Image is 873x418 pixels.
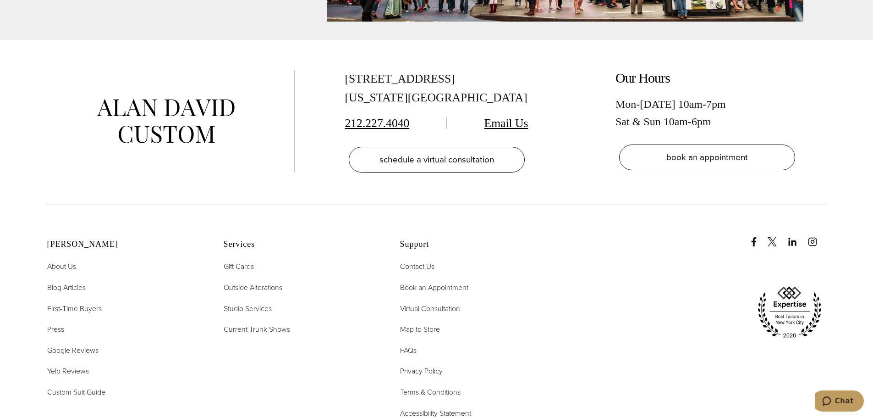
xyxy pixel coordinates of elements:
[224,303,272,315] a: Studio Services
[619,145,795,170] a: book an appointment
[47,261,76,273] a: About Us
[768,228,786,246] a: x/twitter
[400,261,434,273] a: Contact Us
[47,345,99,357] a: Google Reviews
[224,261,377,335] nav: Services Footer Nav
[400,324,440,334] span: Map to Store
[484,117,528,130] a: Email Us
[400,323,440,335] a: Map to Store
[753,283,826,342] img: expertise, best tailors in new york city 2020
[47,387,105,397] span: Custom Suit Guide
[97,99,235,144] img: alan david custom
[349,147,525,173] a: schedule a virtual consultation
[788,228,806,246] a: linkedin
[615,70,799,86] h2: Our Hours
[47,240,201,250] h2: [PERSON_NAME]
[47,324,64,334] span: Press
[224,240,377,250] h2: Services
[400,387,461,397] span: Terms & Conditions
[224,303,272,314] span: Studio Services
[47,261,201,398] nav: Alan David Footer Nav
[47,366,89,376] span: Yelp Reviews
[224,324,290,334] span: Current Trunk Shows
[400,345,417,356] span: FAQs
[808,228,826,246] a: instagram
[47,261,76,272] span: About Us
[47,323,64,335] a: Press
[400,303,460,314] span: Virtual Consultation
[224,261,254,272] span: Gift Cards
[400,240,554,250] h2: Support
[400,261,434,272] span: Contact Us
[400,345,417,357] a: FAQs
[400,282,468,294] a: Book an Appointment
[815,390,864,413] iframe: Opens a widget where you can chat to one of our agents
[47,365,89,377] a: Yelp Reviews
[47,282,86,294] a: Blog Articles
[47,282,86,293] span: Blog Articles
[400,282,468,293] span: Book an Appointment
[400,366,443,376] span: Privacy Policy
[615,95,799,131] div: Mon-[DATE] 10am-7pm Sat & Sun 10am-6pm
[47,303,102,314] span: First-Time Buyers
[224,261,254,273] a: Gift Cards
[47,345,99,356] span: Google Reviews
[224,282,282,293] span: Outside Alterations
[345,117,410,130] a: 212.227.4040
[47,386,105,398] a: Custom Suit Guide
[400,365,443,377] a: Privacy Policy
[400,386,461,398] a: Terms & Conditions
[749,228,766,246] a: Facebook
[224,323,290,335] a: Current Trunk Shows
[379,153,494,166] span: schedule a virtual consultation
[400,303,460,315] a: Virtual Consultation
[224,282,282,294] a: Outside Alterations
[345,70,528,107] div: [STREET_ADDRESS] [US_STATE][GEOGRAPHIC_DATA]
[666,150,748,164] span: book an appointment
[47,303,102,315] a: First-Time Buyers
